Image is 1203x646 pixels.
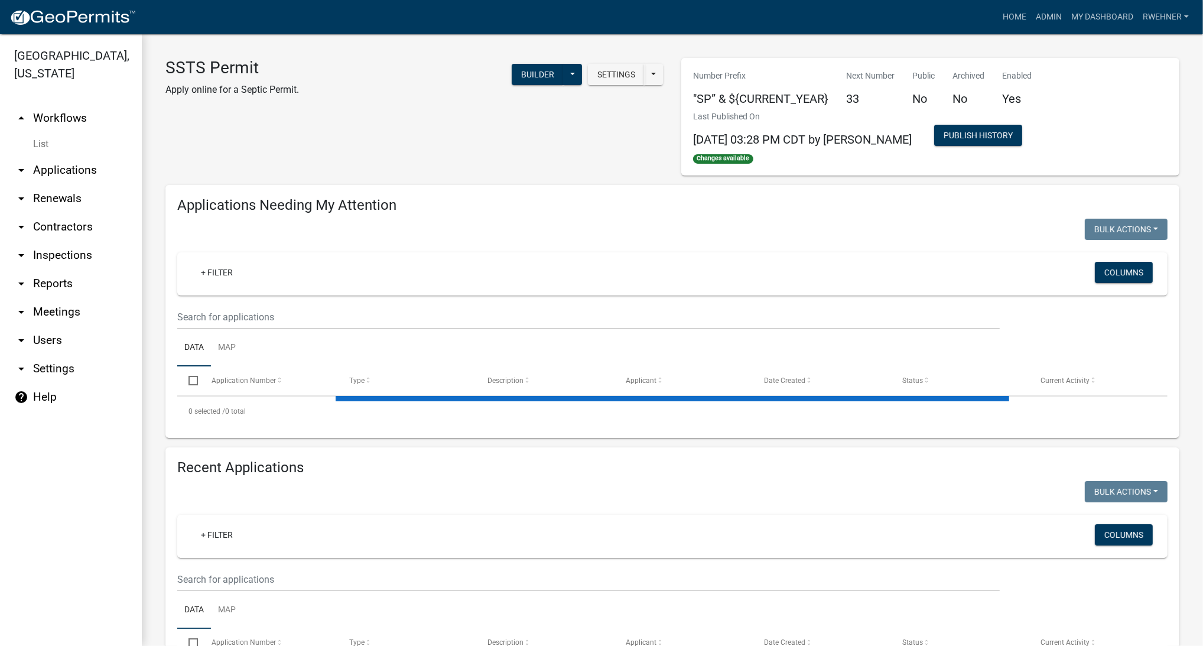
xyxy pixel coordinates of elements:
[14,362,28,376] i: arrow_drop_down
[165,58,299,78] h3: SSTS Permit
[614,366,753,395] datatable-header-cell: Applicant
[753,366,891,395] datatable-header-cell: Date Created
[1002,70,1032,82] p: Enabled
[626,376,656,385] span: Applicant
[1085,219,1168,240] button: Bulk Actions
[588,64,645,85] button: Settings
[934,132,1022,141] wm-modal-confirm: Workflow Publish History
[1085,481,1168,502] button: Bulk Actions
[693,154,753,164] span: Changes available
[14,390,28,404] i: help
[177,366,200,395] datatable-header-cell: Select
[191,262,242,283] a: + Filter
[212,376,276,385] span: Application Number
[177,459,1168,476] h4: Recent Applications
[1029,366,1168,395] datatable-header-cell: Current Activity
[934,125,1022,146] button: Publish History
[1095,524,1153,546] button: Columns
[952,70,984,82] p: Archived
[211,329,243,367] a: Map
[952,92,984,106] h5: No
[1138,6,1194,28] a: rwehner
[487,376,524,385] span: Description
[191,524,242,546] a: + Filter
[1002,92,1032,106] h5: Yes
[1041,376,1090,385] span: Current Activity
[14,277,28,291] i: arrow_drop_down
[693,132,912,147] span: [DATE] 03:28 PM CDT by [PERSON_NAME]
[14,111,28,125] i: arrow_drop_up
[177,567,1000,592] input: Search for applications
[912,92,935,106] h5: No
[693,92,828,106] h5: "SP” & ${CURRENT_YEAR}
[177,305,1000,329] input: Search for applications
[902,376,923,385] span: Status
[476,366,614,395] datatable-header-cell: Description
[998,6,1031,28] a: Home
[846,92,895,106] h5: 33
[211,592,243,629] a: Map
[14,220,28,234] i: arrow_drop_down
[1067,6,1138,28] a: My Dashboard
[1031,6,1067,28] a: Admin
[338,366,476,395] datatable-header-cell: Type
[693,70,828,82] p: Number Prefix
[188,407,225,415] span: 0 selected /
[912,70,935,82] p: Public
[1095,262,1153,283] button: Columns
[350,376,365,385] span: Type
[693,111,912,123] p: Last Published On
[764,376,805,385] span: Date Created
[177,592,211,629] a: Data
[14,333,28,348] i: arrow_drop_down
[512,64,564,85] button: Builder
[200,366,338,395] datatable-header-cell: Application Number
[14,163,28,177] i: arrow_drop_down
[177,329,211,367] a: Data
[14,248,28,262] i: arrow_drop_down
[165,83,299,97] p: Apply online for a Septic Permit.
[891,366,1029,395] datatable-header-cell: Status
[177,197,1168,214] h4: Applications Needing My Attention
[846,70,895,82] p: Next Number
[14,305,28,319] i: arrow_drop_down
[14,191,28,206] i: arrow_drop_down
[177,397,1168,426] div: 0 total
